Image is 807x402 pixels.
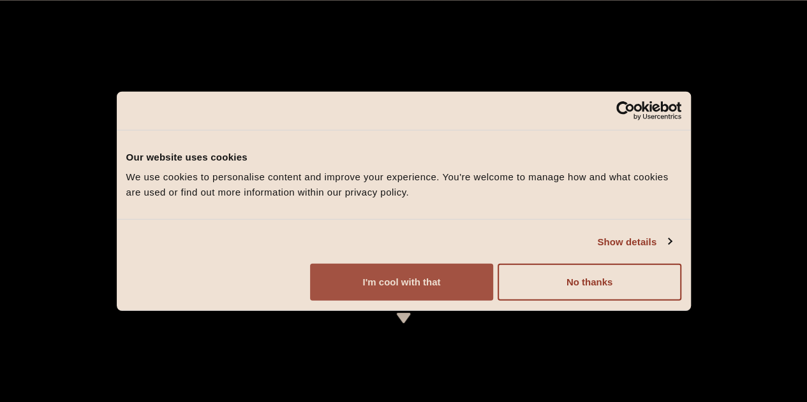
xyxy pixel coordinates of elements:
a: Show details [597,234,671,249]
div: We use cookies to personalise content and improve your experience. You're welcome to manage how a... [126,169,681,200]
img: icon-dropdown-cream.svg [396,313,411,323]
button: No thanks [498,264,681,301]
a: Usercentrics Cookiebot - opens in a new window [570,101,681,120]
div: Our website uses cookies [126,149,681,164]
button: I'm cool with that [310,264,493,301]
